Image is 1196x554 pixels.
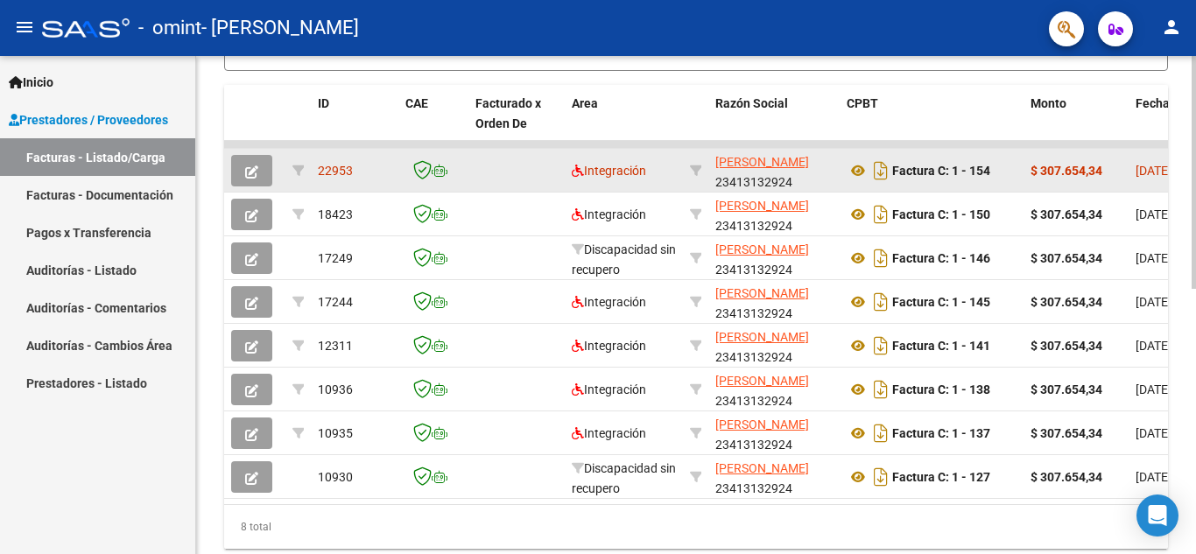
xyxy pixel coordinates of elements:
[1031,96,1066,110] span: Monto
[1031,295,1102,309] strong: $ 307.654,34
[869,463,892,491] i: Descargar documento
[869,200,892,228] i: Descargar documento
[869,157,892,185] i: Descargar documento
[565,85,683,162] datatable-header-cell: Area
[892,251,990,265] strong: Factura C: 1 - 146
[201,9,359,47] span: - [PERSON_NAME]
[1136,339,1171,353] span: [DATE]
[572,382,646,396] span: Integración
[715,152,833,189] div: 23413132924
[715,327,833,364] div: 23413132924
[715,240,833,277] div: 23413132924
[715,155,809,169] span: [PERSON_NAME]
[572,461,676,495] span: Discapacidad sin recupero
[1136,164,1171,178] span: [DATE]
[572,339,646,353] span: Integración
[847,96,878,110] span: CPBT
[572,164,646,178] span: Integración
[892,382,990,396] strong: Factura C: 1 - 138
[840,85,1024,162] datatable-header-cell: CPBT
[318,339,353,353] span: 12311
[318,251,353,265] span: 17249
[1136,295,1171,309] span: [DATE]
[869,244,892,272] i: Descargar documento
[715,199,809,213] span: [PERSON_NAME]
[715,286,809,300] span: [PERSON_NAME]
[318,382,353,396] span: 10936
[311,85,398,162] datatable-header-cell: ID
[405,96,428,110] span: CAE
[708,85,840,162] datatable-header-cell: Razón Social
[715,242,809,256] span: [PERSON_NAME]
[1031,382,1102,396] strong: $ 307.654,34
[892,339,990,353] strong: Factura C: 1 - 141
[318,164,353,178] span: 22953
[1031,207,1102,221] strong: $ 307.654,34
[869,375,892,403] i: Descargar documento
[1031,164,1102,178] strong: $ 307.654,34
[9,73,53,92] span: Inicio
[1031,470,1102,484] strong: $ 307.654,34
[318,426,353,440] span: 10935
[715,96,788,110] span: Razón Social
[572,242,676,277] span: Discapacidad sin recupero
[398,85,468,162] datatable-header-cell: CAE
[892,164,990,178] strong: Factura C: 1 - 154
[869,332,892,360] i: Descargar documento
[318,295,353,309] span: 17244
[14,17,35,38] mat-icon: menu
[1136,494,1178,536] div: Open Intercom Messenger
[1136,426,1171,440] span: [DATE]
[9,110,168,130] span: Prestadores / Proveedores
[892,207,990,221] strong: Factura C: 1 - 150
[892,295,990,309] strong: Factura C: 1 - 145
[715,371,833,408] div: 23413132924
[318,96,329,110] span: ID
[892,426,990,440] strong: Factura C: 1 - 137
[715,374,809,388] span: [PERSON_NAME]
[715,196,833,233] div: 23413132924
[572,295,646,309] span: Integración
[572,207,646,221] span: Integración
[1024,85,1129,162] datatable-header-cell: Monto
[1161,17,1182,38] mat-icon: person
[715,459,833,495] div: 23413132924
[1031,251,1102,265] strong: $ 307.654,34
[715,461,809,475] span: [PERSON_NAME]
[1031,426,1102,440] strong: $ 307.654,34
[715,330,809,344] span: [PERSON_NAME]
[869,288,892,316] i: Descargar documento
[572,96,598,110] span: Area
[468,85,565,162] datatable-header-cell: Facturado x Orden De
[1136,382,1171,396] span: [DATE]
[318,470,353,484] span: 10930
[715,415,833,452] div: 23413132924
[1136,251,1171,265] span: [DATE]
[1031,339,1102,353] strong: $ 307.654,34
[318,207,353,221] span: 18423
[869,419,892,447] i: Descargar documento
[715,417,809,431] span: [PERSON_NAME]
[475,96,541,130] span: Facturado x Orden De
[892,470,990,484] strong: Factura C: 1 - 127
[715,284,833,320] div: 23413132924
[1136,470,1171,484] span: [DATE]
[138,9,201,47] span: - omint
[572,426,646,440] span: Integración
[224,505,1168,549] div: 8 total
[1136,207,1171,221] span: [DATE]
